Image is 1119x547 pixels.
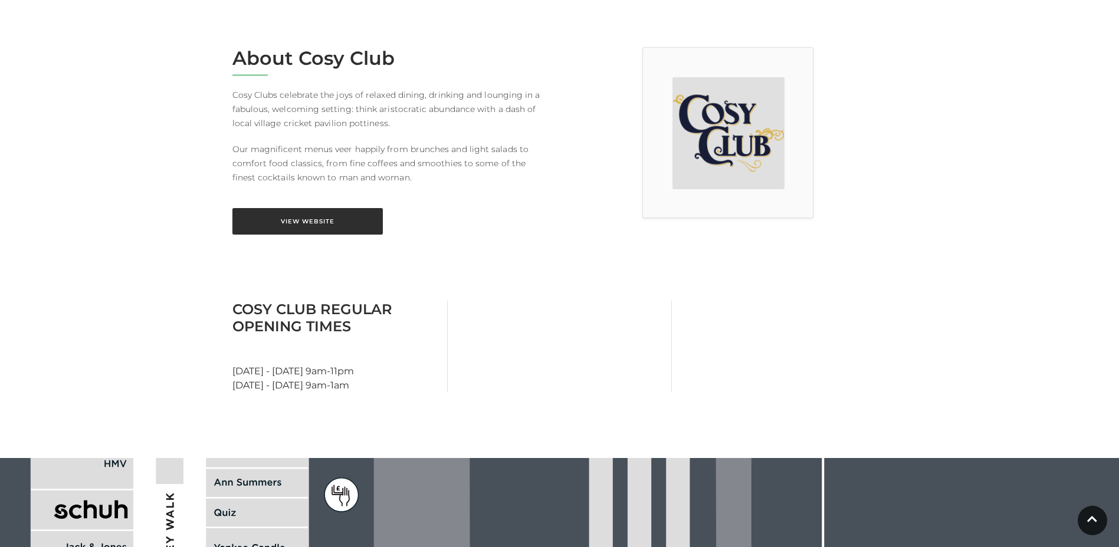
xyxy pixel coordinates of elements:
div: [DATE] - [DATE] 9am-11pm [DATE] - [DATE] 9am-1am [224,301,448,393]
p: Our magnificent menus veer happily from brunches and light salads to comfort food classics, from ... [232,142,551,184]
p: Cosy Clubs celebrate the joys of relaxed dining, drinking and lounging in a fabulous, welcoming s... [232,88,551,130]
h2: About Cosy Club [232,47,551,70]
a: View Website [232,208,383,235]
h3: Cosy Club Regular Opening Times [232,301,438,335]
